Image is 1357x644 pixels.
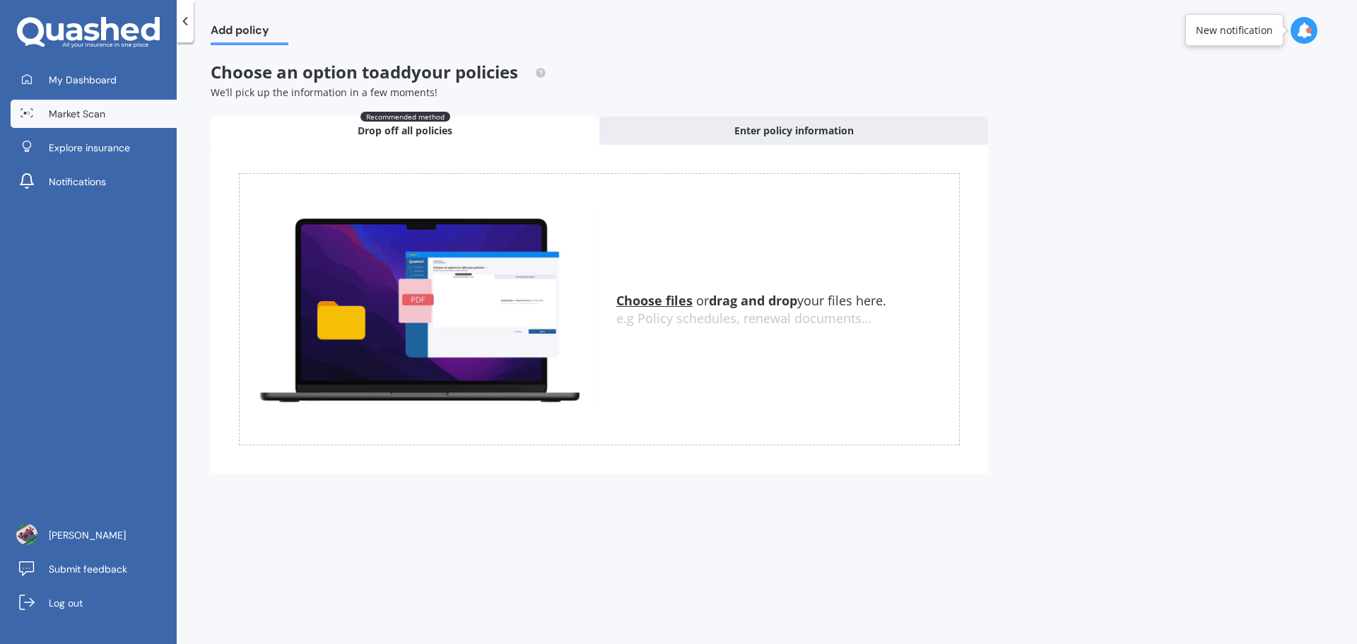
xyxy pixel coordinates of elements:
a: [PERSON_NAME] [11,521,177,549]
span: Add policy [211,23,288,42]
img: upload.de96410c8ce839c3fdd5.gif [240,210,599,409]
a: Explore insurance [11,134,177,162]
a: Submit feedback [11,555,177,583]
div: e.g Policy schedules, renewal documents... [616,311,959,327]
span: My Dashboard [49,73,117,87]
a: Notifications [11,168,177,196]
span: Explore insurance [49,141,130,155]
span: to add your policies [362,60,518,83]
div: New notification [1196,23,1273,37]
img: ACg8ocJdzkqFwY5L0A5MBo11aqx7W1k33IXl9D12NEWCv4QDU_D40Eyp=s96-c [16,524,37,545]
span: or your files here. [616,292,886,309]
span: Choose an option [211,60,546,83]
u: Choose files [616,292,693,309]
span: Submit feedback [49,562,127,576]
span: Drop off all policies [358,124,452,138]
span: Recommended method [360,112,450,122]
span: Notifications [49,175,106,189]
span: [PERSON_NAME] [49,528,126,542]
span: Enter policy information [734,124,854,138]
a: Market Scan [11,100,177,128]
span: We’ll pick up the information in a few moments! [211,86,437,99]
span: Market Scan [49,107,105,121]
a: Log out [11,589,177,617]
b: drag and drop [709,292,797,309]
span: Log out [49,596,83,610]
a: My Dashboard [11,66,177,94]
